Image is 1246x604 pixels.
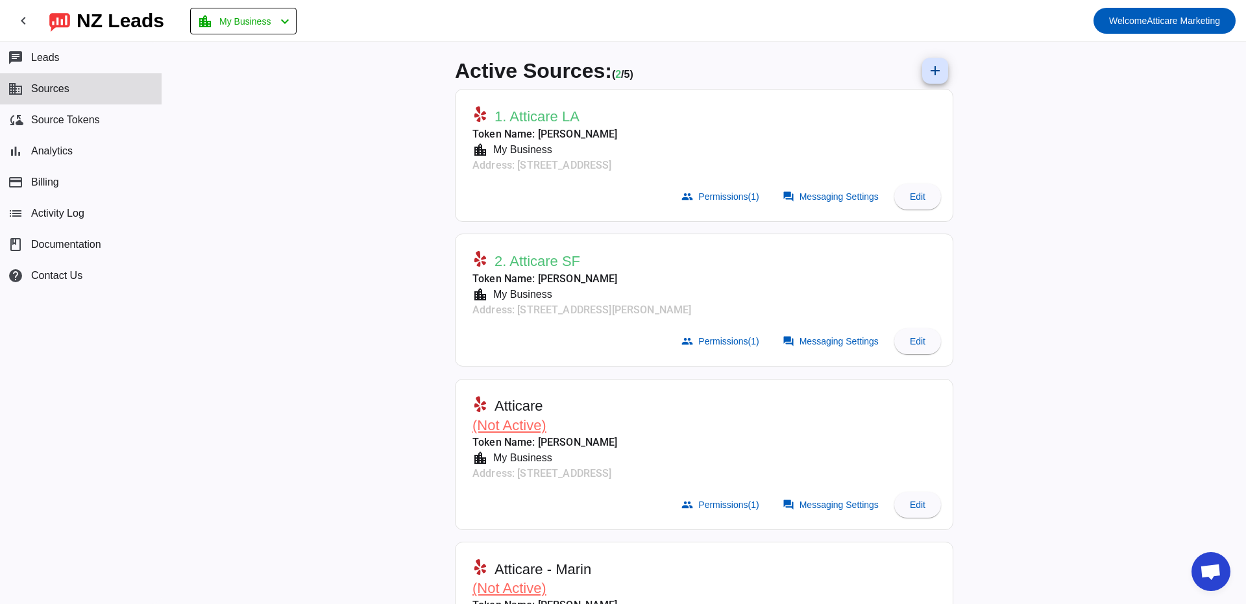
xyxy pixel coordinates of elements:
[488,142,552,158] div: My Business
[31,83,69,95] span: Sources
[472,450,488,466] mat-icon: location_city
[31,114,100,126] span: Source Tokens
[674,328,769,354] button: Permissions(1)
[455,59,612,82] span: Active Sources:
[8,143,23,159] mat-icon: bar_chart
[894,328,941,354] button: Edit
[488,450,552,466] div: My Business
[472,302,691,318] mat-card-subtitle: Address: [STREET_ADDRESS][PERSON_NAME]
[894,184,941,210] button: Edit
[472,158,618,173] mat-card-subtitle: Address: [STREET_ADDRESS]
[674,492,769,518] button: Permissions(1)
[495,108,580,126] span: 1. Atticare LA
[495,397,543,415] span: Atticare
[775,492,889,518] button: Messaging Settings
[624,69,633,80] span: Total
[1109,16,1147,26] span: Welcome
[910,500,925,510] span: Edit
[8,175,23,190] mat-icon: payment
[472,580,546,596] span: (Not Active)
[783,335,794,347] mat-icon: forum
[748,336,759,346] span: (1)
[8,112,23,128] mat-icon: cloud_sync
[77,12,164,30] div: NZ Leads
[495,561,591,579] span: Atticare - Marin
[910,336,925,346] span: Edit
[472,466,618,481] mat-card-subtitle: Address: [STREET_ADDRESS]
[472,287,488,302] mat-icon: location_city
[8,237,23,252] span: book
[31,270,82,282] span: Contact Us
[8,206,23,221] mat-icon: list
[1191,552,1230,591] a: Open chat
[910,191,925,202] span: Edit
[16,13,31,29] mat-icon: chevron_left
[277,14,293,29] mat-icon: chevron_left
[800,336,879,346] span: Messaging Settings
[31,145,73,157] span: Analytics
[472,127,618,142] mat-card-subtitle: Token Name: [PERSON_NAME]
[698,191,759,202] span: Permissions
[681,191,693,202] mat-icon: group
[783,191,794,202] mat-icon: forum
[31,239,101,250] span: Documentation
[472,142,488,158] mat-icon: location_city
[472,417,546,433] span: (Not Active)
[8,50,23,66] mat-icon: chat
[1109,12,1220,30] span: Atticare Marketing
[219,12,271,30] span: My Business
[31,208,84,219] span: Activity Log
[472,271,691,287] mat-card-subtitle: Token Name: [PERSON_NAME]
[775,184,889,210] button: Messaging Settings
[698,336,759,346] span: Permissions
[190,8,297,34] button: My Business
[49,10,70,32] img: logo
[800,191,879,202] span: Messaging Settings
[783,499,794,511] mat-icon: forum
[8,81,23,97] mat-icon: business
[495,252,580,271] span: 2. Atticare SF
[674,184,769,210] button: Permissions(1)
[1093,8,1236,34] button: WelcomeAtticare Marketing
[472,435,618,450] mat-card-subtitle: Token Name: [PERSON_NAME]
[8,268,23,284] mat-icon: help
[615,69,621,80] span: Working
[621,69,624,80] span: /
[488,287,552,302] div: My Business
[698,500,759,510] span: Permissions
[681,335,693,347] mat-icon: group
[612,69,615,80] span: (
[681,499,693,511] mat-icon: group
[800,500,879,510] span: Messaging Settings
[31,52,60,64] span: Leads
[927,63,943,79] mat-icon: add
[775,328,889,354] button: Messaging Settings
[748,500,759,510] span: (1)
[31,176,59,188] span: Billing
[748,191,759,202] span: (1)
[894,492,941,518] button: Edit
[197,14,213,29] mat-icon: location_city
